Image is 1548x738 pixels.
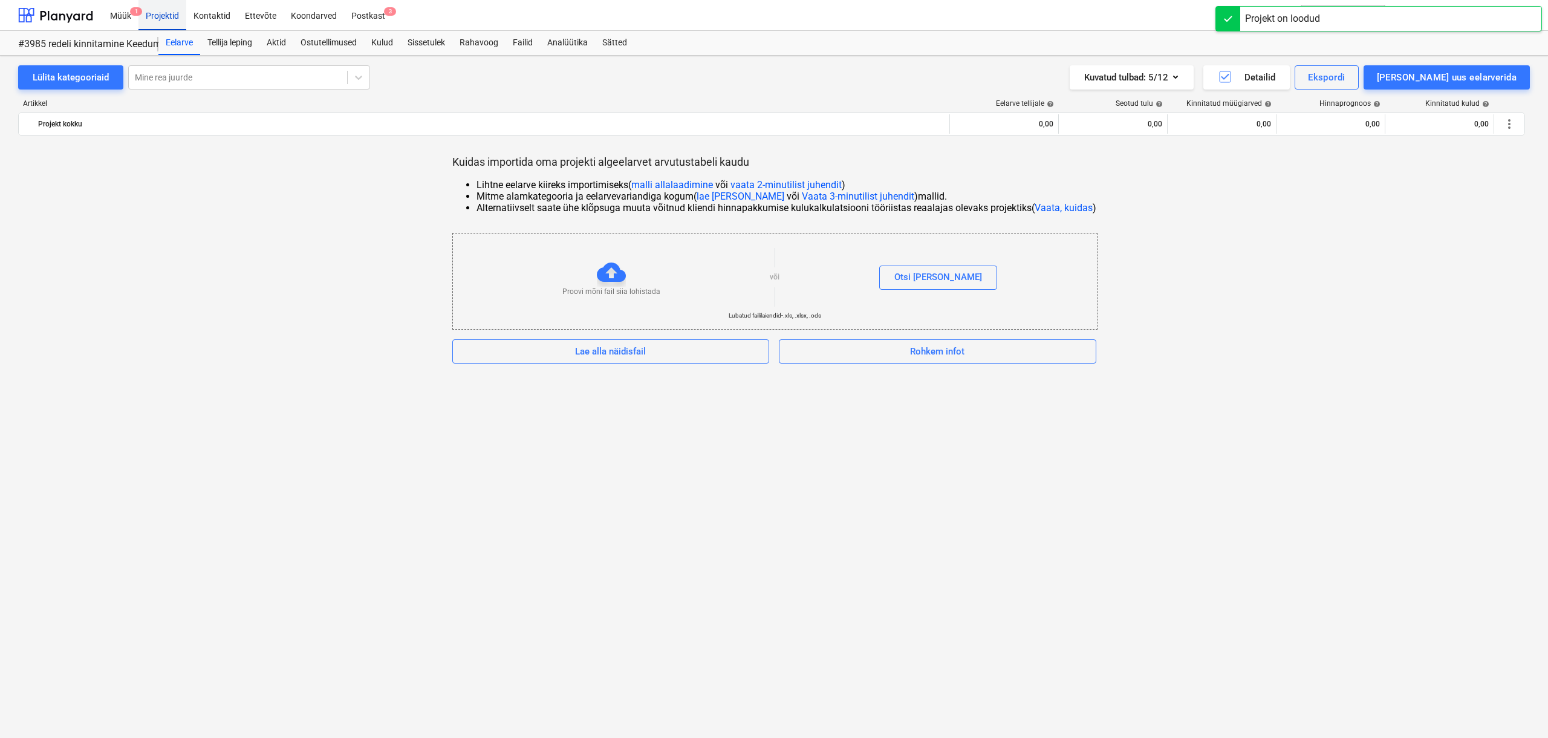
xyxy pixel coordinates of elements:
div: Otsi [PERSON_NAME] [894,269,982,285]
div: Detailid [1218,70,1275,85]
li: Lihtne eelarve kiireks importimiseks ( või ) [476,179,1096,191]
div: Rohkem infot [910,344,964,359]
button: Kuvatud tulbad:5/12 [1070,65,1194,90]
a: Ostutellimused [293,31,364,55]
span: help [1371,100,1381,108]
span: Rohkem tegevusi [1502,117,1517,131]
div: Kuvatud tulbad : 5/12 [1084,70,1179,85]
div: Projekt on loodud [1245,11,1320,26]
button: [PERSON_NAME] uus eelarverida [1364,65,1530,90]
div: Seotud tulu [1116,99,1163,108]
div: Kinnitatud kulud [1425,99,1489,108]
a: Sissetulek [400,31,452,55]
div: Eelarve tellijale [996,99,1054,108]
button: Lülita kategooriaid [18,65,123,90]
li: Alternatiivselt saate ühe klõpsuga muuta võitnud kliendi hinnapakkumise kulukalkulatsiooni töörii... [476,202,1096,214]
button: Detailid [1203,65,1290,90]
a: Failid [506,31,540,55]
button: Rohkem infot [779,339,1096,364]
div: 0,00 [1390,114,1489,134]
div: Hinnaprognoos [1319,99,1381,108]
span: help [1262,100,1272,108]
div: 0,00 [1064,114,1162,134]
li: Mitme alamkategooria ja eelarvevariandiga kogum ( või ) mallid. [476,191,1096,202]
a: Analüütika [540,31,595,55]
a: Tellija leping [200,31,259,55]
p: või [770,272,779,282]
button: Ekspordi [1295,65,1358,90]
div: Proovi mõni fail siia lohistadavõiOtsi [PERSON_NAME]Lubatud faililaiendid-.xls, .xlsx, .ods [452,233,1098,330]
a: Eelarve [158,31,200,55]
div: [PERSON_NAME] uus eelarverida [1377,70,1517,85]
a: vaata 2-minutilist juhendit [730,179,842,191]
div: 0,00 [1281,114,1380,134]
div: 0,00 [955,114,1053,134]
span: 3 [384,7,396,16]
a: Kulud [364,31,400,55]
span: 1 [130,7,142,16]
a: Sätted [595,31,634,55]
span: help [1153,100,1163,108]
p: Kuidas importida oma projekti algeelarvet arvutustabeli kaudu [452,155,1096,169]
button: Lae alla näidisfail [452,339,770,364]
a: Rahavoog [452,31,506,55]
p: Lubatud faililaiendid - .xls, .xlsx, .ods [729,312,821,319]
span: help [1044,100,1054,108]
div: Lülita kategooriaid [33,70,109,85]
a: Vaata, kuidas [1035,202,1093,214]
div: Projekt kokku [38,114,945,134]
button: Otsi [PERSON_NAME] [879,266,997,290]
a: malli allalaadimine [631,179,713,191]
a: Vaata 3-minutilist juhendit [802,191,914,202]
a: lae [PERSON_NAME] [697,191,784,202]
div: Artikkel [18,99,951,108]
div: Lae alla näidisfail [575,344,646,359]
a: Aktid [259,31,293,55]
span: help [1480,100,1489,108]
div: Ekspordi [1308,70,1345,85]
div: #3985 redeli kinnitamine Keedumaja katusel [18,38,144,51]
div: 0,00 [1172,114,1271,134]
p: Proovi mõni fail siia lohistada [562,287,660,297]
div: Kinnitatud müügiarved [1186,99,1272,108]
